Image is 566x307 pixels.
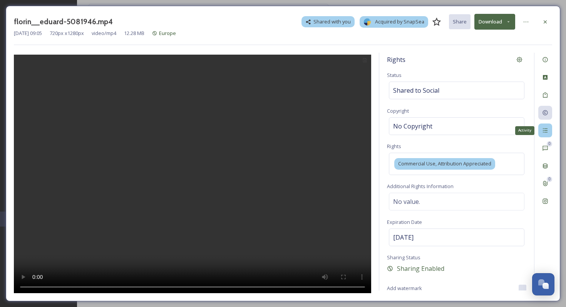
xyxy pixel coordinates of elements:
span: Add watermark [387,285,422,292]
div: 0 [547,177,552,182]
span: video/mp4 [92,30,116,37]
span: No value. [393,197,420,206]
span: Shared with you [313,18,351,25]
span: Europe [159,30,176,37]
span: 720 px x 1280 px [50,30,84,37]
span: Status [387,72,402,78]
button: Open Chat [532,273,554,295]
span: 12.28 MB [124,30,144,37]
span: No Copyright [393,122,432,131]
h3: florin__eduard-5081946.mp4 [14,16,113,27]
div: Activity [515,126,534,135]
span: Expiration Date [387,219,422,225]
span: [DATE] 09:05 [14,30,42,37]
span: Rights [387,143,401,150]
span: Shared to Social [393,86,439,95]
span: Acquired by SnapSea [375,18,424,25]
span: Rights [387,55,405,64]
span: Sharing Enabled [397,264,444,273]
button: Download [474,14,515,30]
div: 0 [547,141,552,147]
img: snapsea-logo.png [363,18,371,26]
span: Sharing Status [387,254,420,261]
span: Commercial Use, Attribution Appreciated [398,160,491,167]
span: [DATE] [393,233,414,242]
button: Share [449,14,471,29]
span: Copyright [387,107,409,114]
span: Additional Rights Information [387,183,454,190]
